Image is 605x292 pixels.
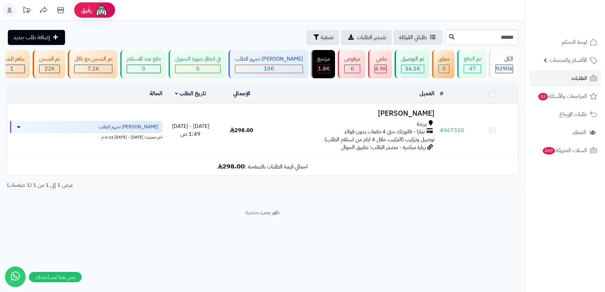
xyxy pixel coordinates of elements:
[440,126,464,134] a: #367320
[571,74,587,83] span: الطلبات
[218,161,245,171] b: 298.00
[8,30,65,45] a: إضافة طلب جديد
[529,124,601,141] a: العملاء
[529,70,601,86] a: الطلبات
[440,126,444,134] span: #
[318,65,330,73] div: 1763
[167,50,227,78] a: في انتظار صورة التحويل 0
[375,65,386,73] span: 4.9K
[142,65,145,73] span: 0
[345,65,360,73] div: 0
[417,120,427,128] span: بريدة
[367,50,393,78] a: ملغي 4.9K
[235,65,303,73] div: 100
[341,30,392,45] a: تصدير الطلبات
[529,142,601,159] a: السلات المتروكة469
[172,122,209,138] span: [DATE] - [DATE] 1:49 ص
[81,6,92,14] span: رفيق
[401,55,424,63] div: تم التوصيل
[235,55,303,63] div: [PERSON_NAME] تجهيز الطلب
[87,65,99,73] span: 7.2K
[245,208,258,216] a: متجرة
[196,65,200,73] span: 0
[543,147,555,155] span: 469
[149,90,162,98] a: الحالة
[233,90,250,98] a: الإجمالي
[230,126,253,134] span: 298.00
[7,157,518,175] td: اجمالي قيمة الطلبات بالصفحة :
[562,37,587,47] span: لوحة التحكم
[45,65,55,73] span: 22K
[559,17,599,31] img: logo-2.png
[227,50,309,78] a: [PERSON_NAME] تجهيز الطلب 100
[309,50,336,78] a: مرتجع 1.8K
[127,55,161,63] div: دفع عند الاستلام
[39,65,60,73] div: 22042
[75,65,112,73] div: 7223
[399,33,427,42] span: طلباتي المُوكلة
[175,90,206,98] a: تاريخ الطلب
[559,110,587,119] span: طلبات الإرجاع
[10,65,14,73] span: 1
[13,33,50,42] span: إضافة طلب جديد
[321,33,334,42] span: تصفية
[573,128,586,137] span: العملاء
[264,65,274,73] span: 100
[39,55,60,63] div: تم الشحن
[318,65,330,73] span: 1.8K
[529,88,601,104] a: المراجعات والأسئلة52
[336,50,367,78] a: مرفوض 0
[351,65,354,73] span: 0
[324,135,434,144] span: توصيل وتركيب (التركيب خلال 4 ايام من استلام الطلب)
[393,50,431,78] a: تم التوصيل 56.1K
[175,55,221,63] div: في انتظار صورة التحويل
[401,65,424,73] div: 56066
[431,50,456,78] a: معلق 0
[542,146,587,155] span: السلات المتروكة
[2,181,262,189] div: عرض 1 إلى 1 من 1 (1 صفحات)
[419,90,434,98] a: العميل
[464,65,481,73] div: 47
[496,65,513,73] span: 92906
[375,55,387,63] div: ملغي
[99,124,158,130] span: [PERSON_NAME] تجهيز الطلب
[550,55,587,65] span: الأقسام والمنتجات
[394,30,443,45] a: طلباتي المُوكلة
[529,34,601,50] a: لوحة التحكم
[341,143,426,151] span: زيارة مباشرة - مصدر الطلب: تطبيق الجوال
[538,92,587,101] span: المراجعات والأسئلة
[469,65,476,73] span: 47
[175,65,220,73] div: 0
[464,55,481,63] div: تم الدفع
[357,33,386,42] span: تصدير الطلبات
[270,110,435,117] h3: [PERSON_NAME]
[442,65,446,73] span: 0
[488,50,520,78] a: الكل92906
[10,133,162,140] div: اخر تحديث: [DATE] - [DATE] 6:12 م
[31,50,66,78] a: تم الشحن 22K
[18,3,35,19] a: تحديثات المنصة
[344,55,360,63] div: مرفوض
[344,128,425,136] span: تمارا - فاتورتك حتى 4 دفعات بدون فوائد
[66,50,119,78] a: تم الشحن مع ناقل 7.2K
[317,55,330,63] div: مرتجع
[405,65,420,73] span: 56.1K
[529,106,601,123] a: طلبات الإرجاع
[440,90,443,98] a: #
[375,65,386,73] div: 4921
[119,50,167,78] a: دفع عند الاستلام 0
[95,3,108,17] img: ai-face.png
[439,65,449,73] div: 0
[456,50,488,78] a: تم الدفع 47
[74,55,112,63] div: تم الشحن مع ناقل
[306,30,339,45] button: تصفية
[538,93,548,100] span: 52
[439,55,449,63] div: معلق
[495,55,513,63] div: الكل
[127,65,160,73] div: 0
